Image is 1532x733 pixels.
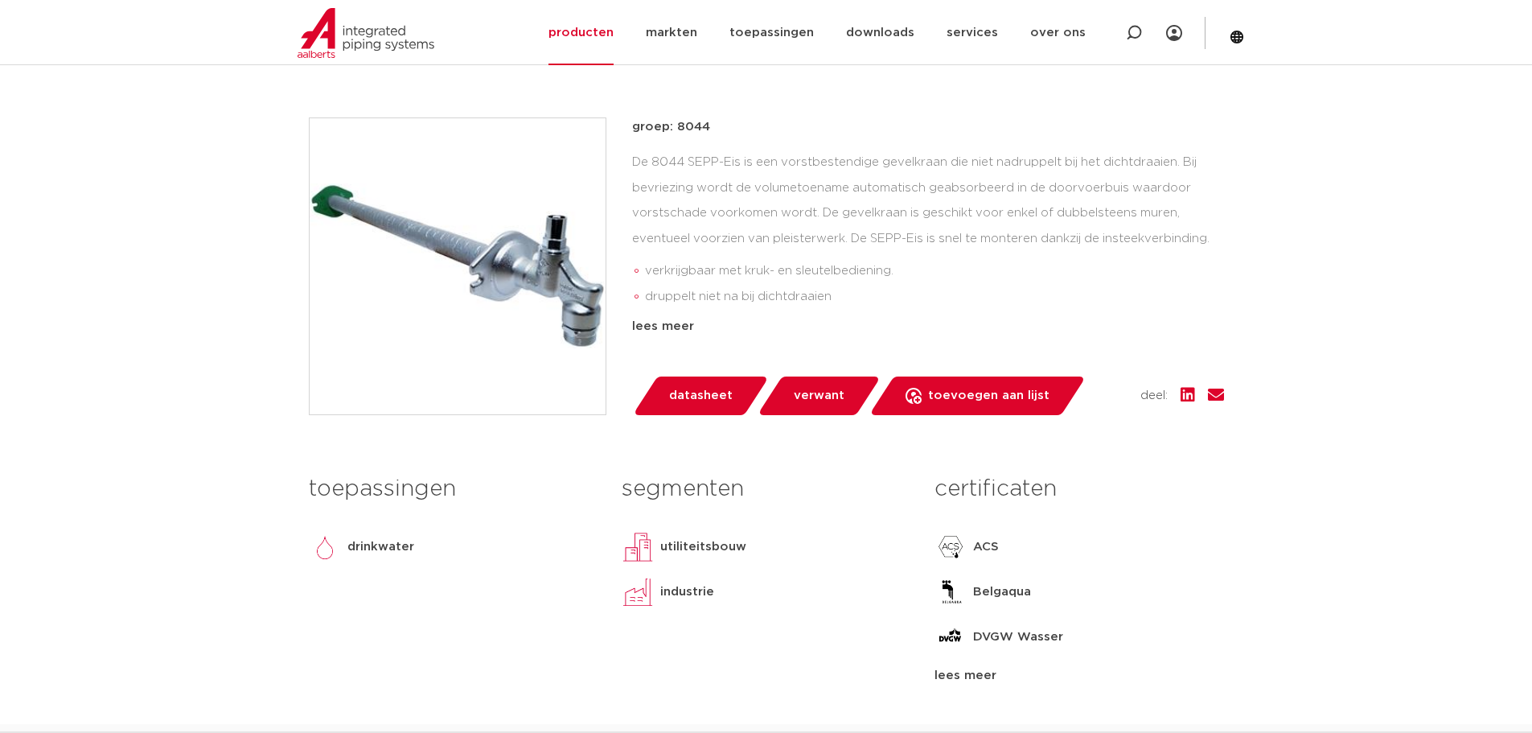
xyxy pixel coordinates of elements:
[934,473,1223,505] h3: certificaten
[645,284,1224,310] li: druppelt niet na bij dichtdraaien
[622,473,910,505] h3: segmenten
[622,576,654,608] img: industrie
[794,383,844,409] span: verwant
[934,666,1223,686] div: lees meer
[645,310,1224,336] li: eenvoudige en snelle montage dankzij insteekverbinding
[934,621,967,653] img: DVGW Wasser
[310,118,606,414] img: Product Image for SEPP-Eis vorstbestendige gevelkraan (sleutelbediening)
[309,531,341,563] img: drinkwater
[757,377,881,415] a: verwant
[347,537,414,557] p: drinkwater
[934,531,967,563] img: ACS
[632,117,1224,137] p: groep: 8044
[632,150,1224,311] div: De 8044 SEPP-Eis is een vorstbestendige gevelkraan die niet nadruppelt bij het dichtdraaien. Bij ...
[1140,386,1168,406] span: deel:
[973,583,1031,602] p: Belgaqua
[934,576,967,608] img: Belgaqua
[632,377,769,415] a: datasheet
[660,537,746,557] p: utiliteitsbouw
[973,628,1063,647] p: DVGW Wasser
[622,531,654,563] img: utiliteitsbouw
[309,473,598,505] h3: toepassingen
[973,537,999,557] p: ACS
[660,583,714,602] p: industrie
[632,317,1224,336] div: lees meer
[645,258,1224,284] li: verkrijgbaar met kruk- en sleutelbediening.
[928,383,1049,409] span: toevoegen aan lijst
[669,383,733,409] span: datasheet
